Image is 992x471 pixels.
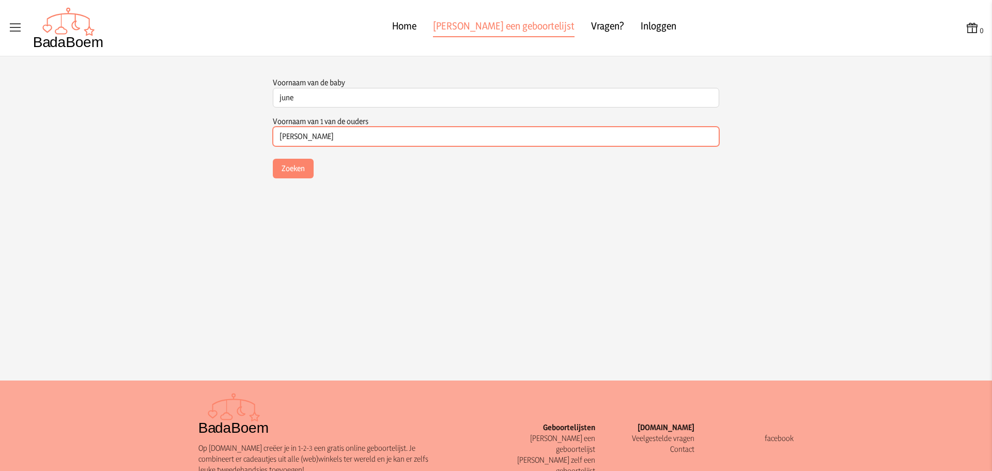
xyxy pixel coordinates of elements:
[765,433,794,443] a: facebook
[496,422,595,433] div: Geboortelijsten
[632,433,694,443] a: Veelgestelde vragen
[33,7,104,49] img: Badaboem
[273,78,345,87] label: Voornaam van de baby
[965,21,984,36] button: 0
[198,393,269,434] img: Badaboem
[670,444,694,454] a: Contact
[433,19,575,37] a: [PERSON_NAME] een geboortelijst
[595,422,694,433] div: [DOMAIN_NAME]
[392,19,416,37] a: Home
[273,159,314,178] button: Zoeken
[530,433,595,454] a: [PERSON_NAME] een geboortelijst
[641,19,676,37] a: Inloggen
[273,116,368,126] label: Voornaam van 1 van de ouders
[591,19,624,37] a: Vragen?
